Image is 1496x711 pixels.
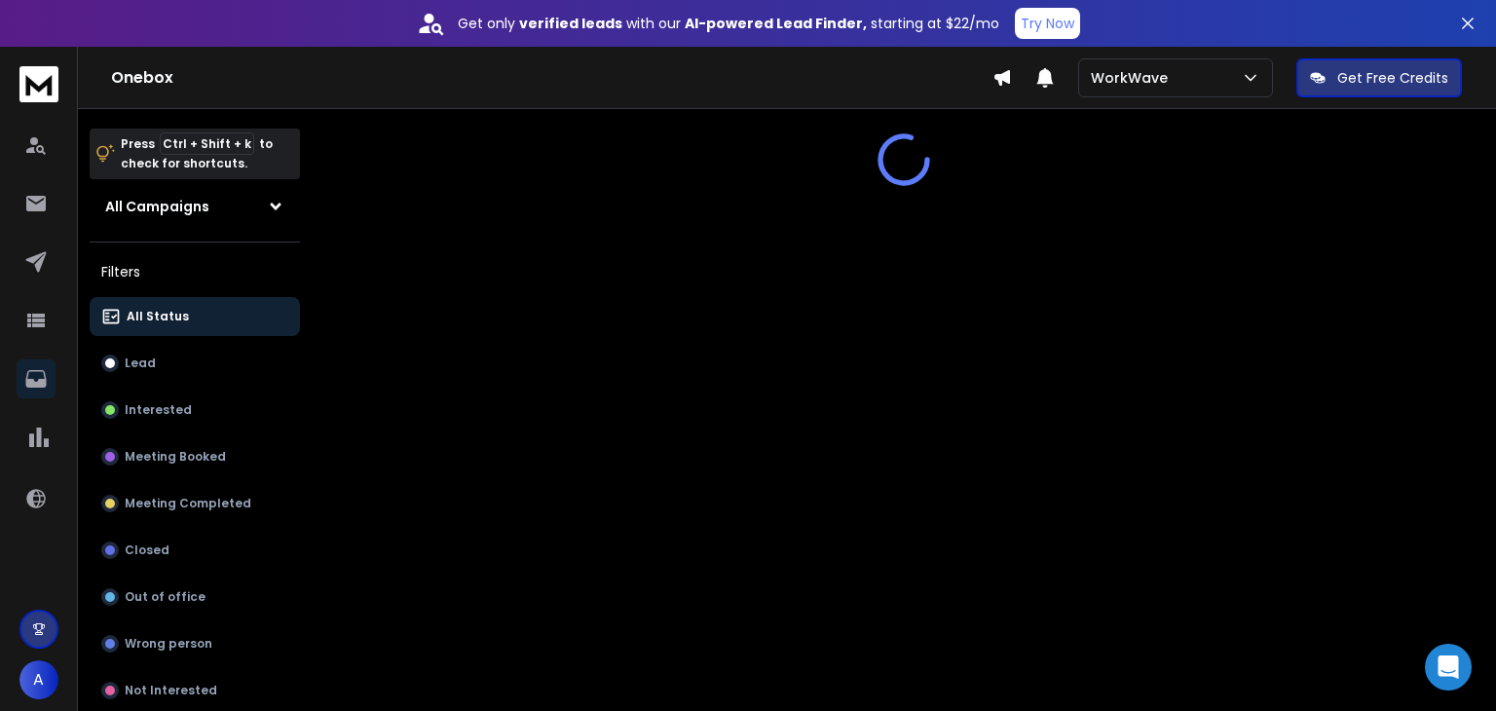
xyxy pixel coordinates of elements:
button: A [19,660,58,699]
p: Get only with our starting at $22/mo [458,14,999,33]
div: Open Intercom Messenger [1425,644,1472,691]
p: Meeting Completed [125,496,251,511]
p: Get Free Credits [1337,68,1448,88]
p: Try Now [1021,14,1074,33]
p: Lead [125,355,156,371]
button: All Status [90,297,300,336]
button: Wrong person [90,624,300,663]
p: WorkWave [1091,68,1176,88]
button: Closed [90,531,300,570]
strong: AI-powered Lead Finder, [685,14,867,33]
h1: All Campaigns [105,197,209,216]
button: Try Now [1015,8,1080,39]
p: Meeting Booked [125,449,226,465]
p: Out of office [125,589,206,605]
button: All Campaigns [90,187,300,226]
p: Interested [125,402,192,418]
button: Lead [90,344,300,383]
h3: Filters [90,258,300,285]
p: Wrong person [125,636,212,652]
button: Get Free Credits [1296,58,1462,97]
button: Interested [90,391,300,430]
p: Closed [125,543,169,558]
img: logo [19,66,58,102]
span: Ctrl + Shift + k [160,132,254,155]
button: Not Interested [90,671,300,710]
h1: Onebox [111,66,992,90]
strong: verified leads [519,14,622,33]
button: Out of office [90,578,300,617]
button: Meeting Completed [90,484,300,523]
p: All Status [127,309,189,324]
p: Press to check for shortcuts. [121,134,273,173]
p: Not Interested [125,683,217,698]
button: Meeting Booked [90,437,300,476]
